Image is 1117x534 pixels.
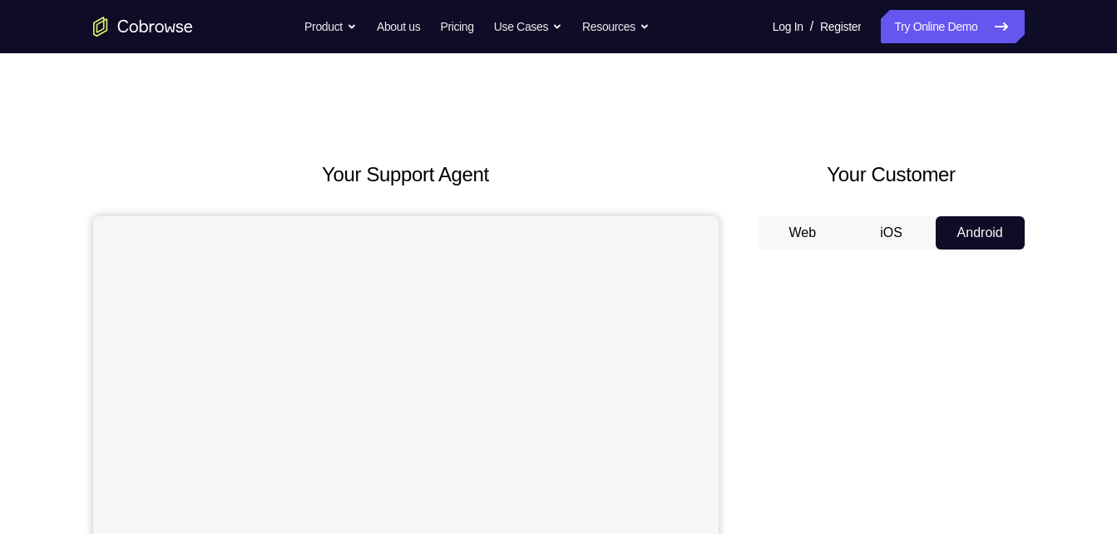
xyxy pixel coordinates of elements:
a: Go to the home page [93,17,193,37]
button: Web [759,216,848,250]
button: Product [304,10,357,43]
a: About us [377,10,420,43]
span: / [810,17,813,37]
button: Android [936,216,1025,250]
h2: Your Customer [759,160,1025,190]
a: Register [820,10,861,43]
h2: Your Support Agent [93,160,719,190]
button: Resources [582,10,650,43]
button: Use Cases [494,10,562,43]
a: Pricing [440,10,473,43]
a: Try Online Demo [881,10,1024,43]
a: Log In [773,10,803,43]
button: iOS [847,216,936,250]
